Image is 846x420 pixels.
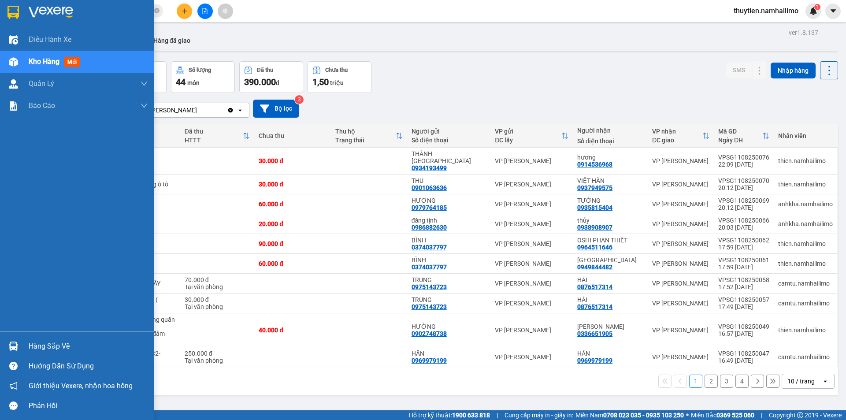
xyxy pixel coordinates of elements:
[495,128,561,135] div: VP gửi
[29,100,55,111] span: Báo cáo
[718,330,769,337] div: 16:57 [DATE]
[84,39,155,52] div: 0932117795
[259,327,326,334] div: 40.000 đ
[187,79,200,86] span: món
[331,124,407,148] th: Toggle SortBy
[497,410,498,420] span: |
[253,100,299,118] button: Bộ lọc
[412,164,447,171] div: 0934193499
[577,296,643,303] div: HẢI
[412,217,486,224] div: đăng tịnh
[330,79,344,86] span: triệu
[7,58,20,67] span: CR :
[412,184,447,191] div: 0901063636
[778,240,833,247] div: thien.namhailimo
[259,220,326,227] div: 20.000 đ
[718,137,762,144] div: Ngày ĐH
[64,57,80,67] span: mới
[577,204,612,211] div: 0935815404
[577,161,612,168] div: 0914536968
[185,303,250,310] div: Tại văn phòng
[222,8,228,14] span: aim
[412,137,486,144] div: Số điện thoại
[9,79,18,89] img: warehouse-icon
[182,8,188,14] span: plus
[259,157,326,164] div: 30.000 đ
[412,237,486,244] div: BÌNH
[652,300,709,307] div: VP [PERSON_NAME]
[495,220,568,227] div: VP [PERSON_NAME]
[412,296,486,303] div: TRUNG
[652,240,709,247] div: VP [PERSON_NAME]
[312,77,329,87] span: 1,50
[718,303,769,310] div: 17:49 [DATE]
[652,260,709,267] div: VP [PERSON_NAME]
[412,264,447,271] div: 0374037797
[29,57,59,66] span: Kho hàng
[652,157,709,164] div: VP [PERSON_NAME]
[452,412,490,419] strong: 1900 633 818
[259,260,326,267] div: 60.000 đ
[718,217,769,224] div: VPSG1108250066
[495,280,568,287] div: VP [PERSON_NAME]
[9,35,18,45] img: warehouse-icon
[495,181,568,188] div: VP [PERSON_NAME]
[778,300,833,307] div: camtu.namhailimo
[718,204,769,211] div: 20:12 [DATE]
[239,61,303,93] button: Đã thu390.000đ
[778,327,833,334] div: thien.namhailimo
[577,323,643,330] div: MỸ LINH
[825,4,841,19] button: caret-down
[257,67,273,73] div: Đã thu
[7,57,79,67] div: 30.000
[778,157,833,164] div: thien.namhailimo
[185,357,250,364] div: Tại văn phòng
[325,67,348,73] div: Chưa thu
[705,375,718,388] button: 2
[218,4,233,19] button: aim
[603,412,684,419] strong: 0708 023 035 - 0935 103 250
[778,201,833,208] div: anhkha.namhailimo
[718,154,769,161] div: VPSG1108250076
[577,177,643,184] div: VIỆT HÀN
[244,77,276,87] span: 390.000
[259,132,326,139] div: Chưa thu
[154,7,160,15] span: close-circle
[335,128,396,135] div: Thu hộ
[686,413,689,417] span: ⚪️
[189,67,211,73] div: Số lượng
[577,350,643,357] div: HÂN
[718,256,769,264] div: VPSG1108250061
[718,276,769,283] div: VPSG1108250058
[412,350,486,357] div: HÂN
[276,79,279,86] span: đ
[412,128,486,135] div: Người gửi
[29,360,148,373] div: Hướng dẫn sử dụng
[814,4,820,10] sup: 1
[185,137,243,144] div: HTTT
[495,353,568,361] div: VP [PERSON_NAME]
[829,7,837,15] span: caret-down
[202,8,208,14] span: file-add
[689,375,702,388] button: 1
[787,377,815,386] div: 10 / trang
[789,28,818,37] div: ver 1.8.137
[84,29,155,39] div: DOANH
[9,362,18,370] span: question-circle
[575,410,684,420] span: Miền Nam
[412,323,486,330] div: HƯỜNG
[29,78,54,89] span: Quản Lý
[718,296,769,303] div: VPSG1108250057
[495,327,568,334] div: VP [PERSON_NAME]
[295,95,304,104] sup: 3
[335,137,396,144] div: Trạng thái
[9,382,18,390] span: notification
[726,62,752,78] button: SMS
[778,220,833,227] div: anhkha.namhailimo
[141,106,197,115] div: VP [PERSON_NAME]
[495,201,568,208] div: VP [PERSON_NAME]
[412,150,486,164] div: THÀNH MỸ
[176,77,186,87] span: 44
[718,244,769,251] div: 17:59 [DATE]
[778,353,833,361] div: camtu.namhailimo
